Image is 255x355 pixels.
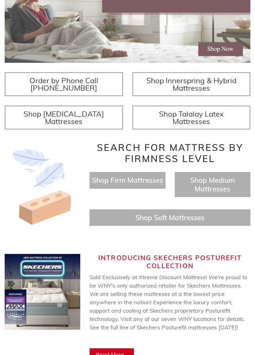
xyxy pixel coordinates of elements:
[5,72,123,96] a: Order by Phone Call [PHONE_NUMBER]
[5,142,80,232] img: Image-of-brick- and-feather-representing-firm-and-soft-feel
[92,176,163,185] a: Shop Firm Mattresses
[132,72,251,96] a: Shop Innerspring & Hybrid Mattresses
[159,109,224,126] span: Shop Talalay Latex Mattresses
[29,76,98,92] span: Order by Phone Call [PHONE_NUMBER]
[190,176,235,193] a: Shop Medium Mattresses
[5,254,80,329] img: Skechers Web Banner (750 x 750 px) (2).jpg__PID:de10003e-3404-460f-8276-e05f03caa093
[132,105,251,130] a: Shop Talalay Latex Mattresses
[135,213,204,222] a: Shop Soft Mattresses
[97,142,243,165] span: Search for Mattress by Firmness Level
[24,109,104,126] span: Shop [MEDICAL_DATA] Mattresses
[90,274,247,348] span: Sold Exclusively at Xtreme Discount Mattress! We're proud to be WNY's only authorized retailer fo...
[5,105,123,130] a: Shop [MEDICAL_DATA] Mattresses
[146,76,236,92] span: Shop Innerspring & Hybrid Mattresses
[98,254,242,269] span: Introducing Skechers Posturefit Collection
